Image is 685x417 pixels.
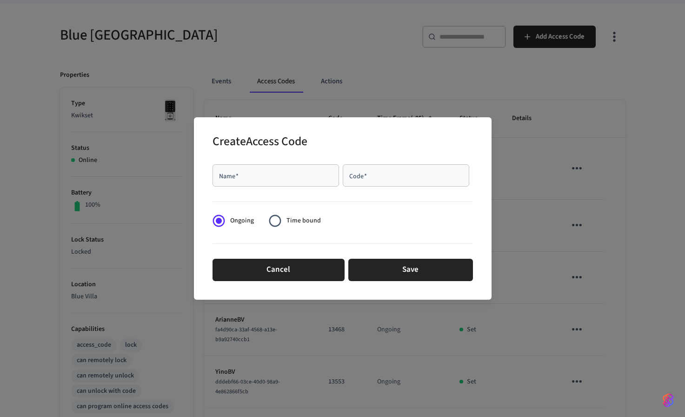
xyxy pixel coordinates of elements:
button: Save [348,259,473,281]
span: Time bound [286,216,321,226]
h2: Create Access Code [213,128,307,157]
img: SeamLogoGradient.69752ec5.svg [663,393,674,408]
span: Ongoing [230,216,254,226]
button: Cancel [213,259,345,281]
